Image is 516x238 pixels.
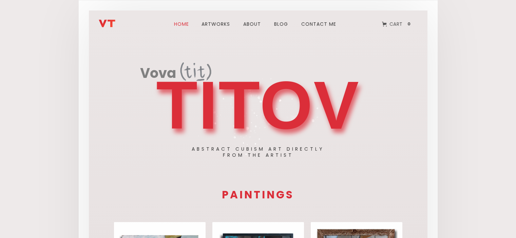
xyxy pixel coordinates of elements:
[192,146,324,158] h2: Abstract Cubism ART directly from the artist
[297,12,340,36] a: Contact me
[140,61,376,139] a: VovaTitTITOVAbstract Cubism ART directlyfrom the artist
[99,14,139,27] a: home
[239,12,265,36] a: about
[270,12,292,36] a: blog
[140,66,176,82] h2: Vova
[156,75,360,136] h1: TITOV
[389,20,403,28] div: Cart
[197,12,234,36] a: ARTWORks
[405,21,413,27] div: 0
[180,62,211,81] img: Tit
[377,17,418,31] a: Open empty cart
[171,12,192,36] a: Home
[99,20,115,27] img: Vladimir Titov
[111,190,406,200] h3: PAINTINGS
